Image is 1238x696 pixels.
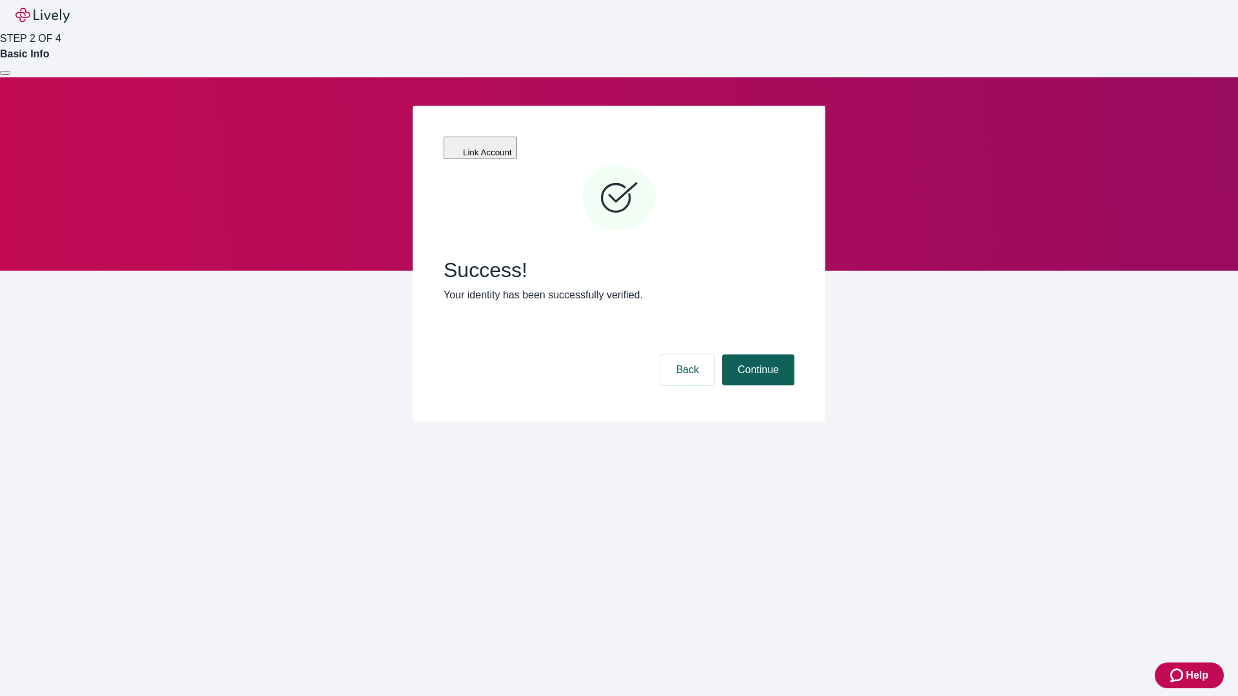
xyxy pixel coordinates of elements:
img: Lively [15,8,70,23]
button: Continue [722,354,794,385]
p: Your identity has been successfully verified. [444,287,794,303]
span: Success! [444,258,794,282]
svg: Checkmark icon [580,160,658,237]
svg: Zendesk support icon [1170,668,1186,683]
button: Link Account [444,137,517,159]
button: Zendesk support iconHelp [1155,662,1224,688]
button: Back [660,354,714,385]
span: Help [1186,668,1208,683]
